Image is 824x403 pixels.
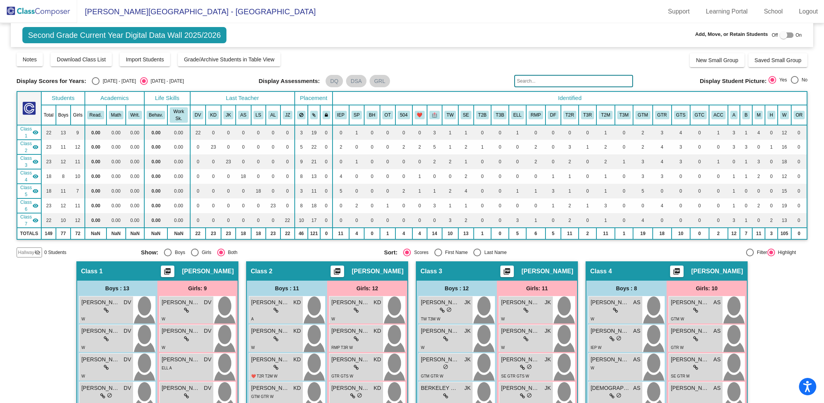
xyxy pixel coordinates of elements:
[728,105,740,125] th: Asian
[778,140,791,154] td: 16
[617,111,631,119] button: T3M
[364,105,380,125] th: Behavior Only IEP
[326,75,343,87] mat-chip: DQ
[791,125,807,140] td: 0
[491,105,509,125] th: Tier 3 Behavior Plan
[795,32,802,39] span: On
[251,140,266,154] td: 0
[283,111,292,119] button: JZ
[126,140,144,154] td: 0.00
[599,111,613,119] button: T2M
[730,111,738,119] button: A
[690,125,709,140] td: 0
[71,125,85,140] td: 9
[780,111,789,119] button: W
[458,140,474,154] td: 2
[692,111,707,119] button: GTC
[740,154,752,169] td: 1
[144,169,167,184] td: 0.00
[778,125,791,140] td: 12
[17,52,43,66] button: Notes
[633,140,652,154] td: 2
[221,105,236,125] th: Jaclyn Kamalsky
[251,105,266,125] th: Lindsay Sberna
[696,57,738,63] span: New Small Group
[778,154,791,169] td: 18
[529,111,543,119] button: RMP
[545,125,561,140] td: 0
[545,154,561,169] td: 0
[474,125,491,140] td: 0
[491,140,509,154] td: 0
[709,154,728,169] td: 1
[561,125,579,140] td: 0
[223,111,233,119] button: JK
[398,111,410,119] button: 504
[206,154,221,169] td: 0
[120,52,170,66] button: Import Students
[208,111,219,119] button: KD
[266,169,280,184] td: 0
[752,140,765,154] td: 0
[167,169,190,184] td: 0.00
[615,140,633,154] td: 0
[709,105,728,125] th: Accelerated
[251,125,266,140] td: 0
[615,154,633,169] td: 1
[190,140,206,154] td: 0
[509,154,526,169] td: 0
[178,52,281,66] button: Grade/Archive Students in Table View
[672,154,690,169] td: 3
[633,125,652,140] td: 2
[711,111,726,119] button: ACC
[742,111,750,119] button: B
[563,111,576,119] button: T2R
[740,125,752,140] td: 1
[370,75,390,87] mat-chip: GRL
[167,125,190,140] td: 0.00
[633,105,652,125] th: Gifted Math
[221,154,236,169] td: 23
[596,105,615,125] th: Tier 2 Math
[653,154,672,169] td: 4
[366,111,377,119] button: BH
[509,105,526,125] th: English Language Learner
[206,140,221,154] td: 23
[41,125,56,140] td: 22
[491,125,509,140] td: 0
[380,105,395,125] th: Occupational Therapy Only IEP
[442,105,458,125] th: Twin
[596,125,615,140] td: 1
[511,111,524,119] button: ELL
[147,111,165,119] button: Behav.
[308,140,321,154] td: 22
[380,125,395,140] td: 0
[56,169,71,184] td: 8
[206,105,221,125] th: Kim DePaula
[106,169,126,184] td: 0.00
[476,111,489,119] button: T2B
[548,111,559,119] button: DF
[206,125,221,140] td: 0
[429,111,440,119] button: 🏥
[458,105,474,125] th: Social Emotional
[709,140,728,154] td: 0
[20,155,33,169] span: Class 3
[335,111,347,119] button: IEP
[672,125,690,140] td: 4
[295,125,308,140] td: 3
[280,105,295,125] th: Jen Zimmerman
[700,78,767,85] span: Display Student Picture:
[382,111,393,119] button: OT
[17,154,42,169] td: Jaclyn Kamalsky - No Class Name
[221,140,236,154] td: 0
[320,154,333,169] td: 0
[266,140,280,154] td: 0
[41,169,56,184] td: 18
[190,125,206,140] td: 22
[331,266,344,277] button: Print Students Details
[128,111,142,119] button: Writ.
[167,140,190,154] td: 0.00
[700,5,754,18] a: Learning Portal
[236,154,251,169] td: 0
